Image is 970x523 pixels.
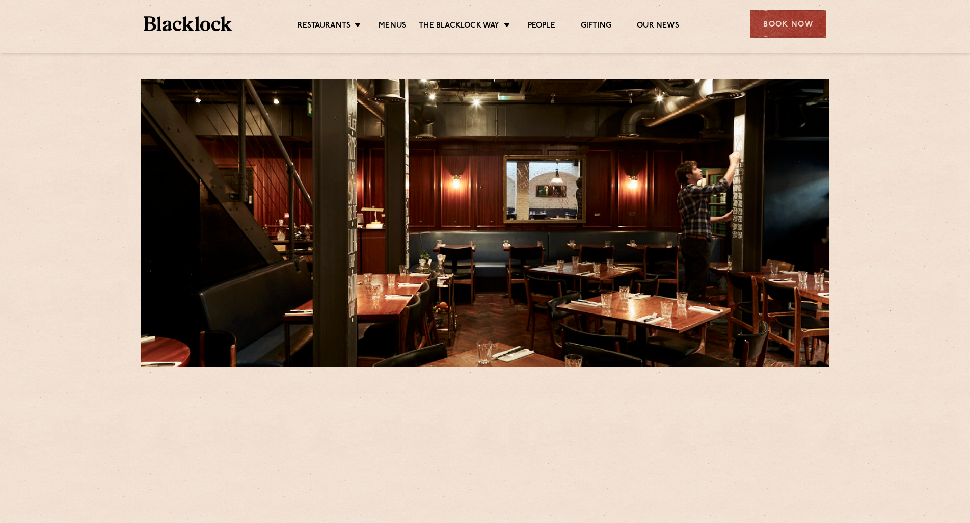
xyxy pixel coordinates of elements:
[637,21,679,32] a: Our News
[379,21,406,32] a: Menus
[419,21,499,32] a: The Blacklock Way
[581,21,611,32] a: Gifting
[528,21,555,32] a: People
[750,10,826,38] div: Book Now
[144,16,232,31] img: BL_Textured_Logo-footer-cropped.svg
[298,21,351,32] a: Restaurants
